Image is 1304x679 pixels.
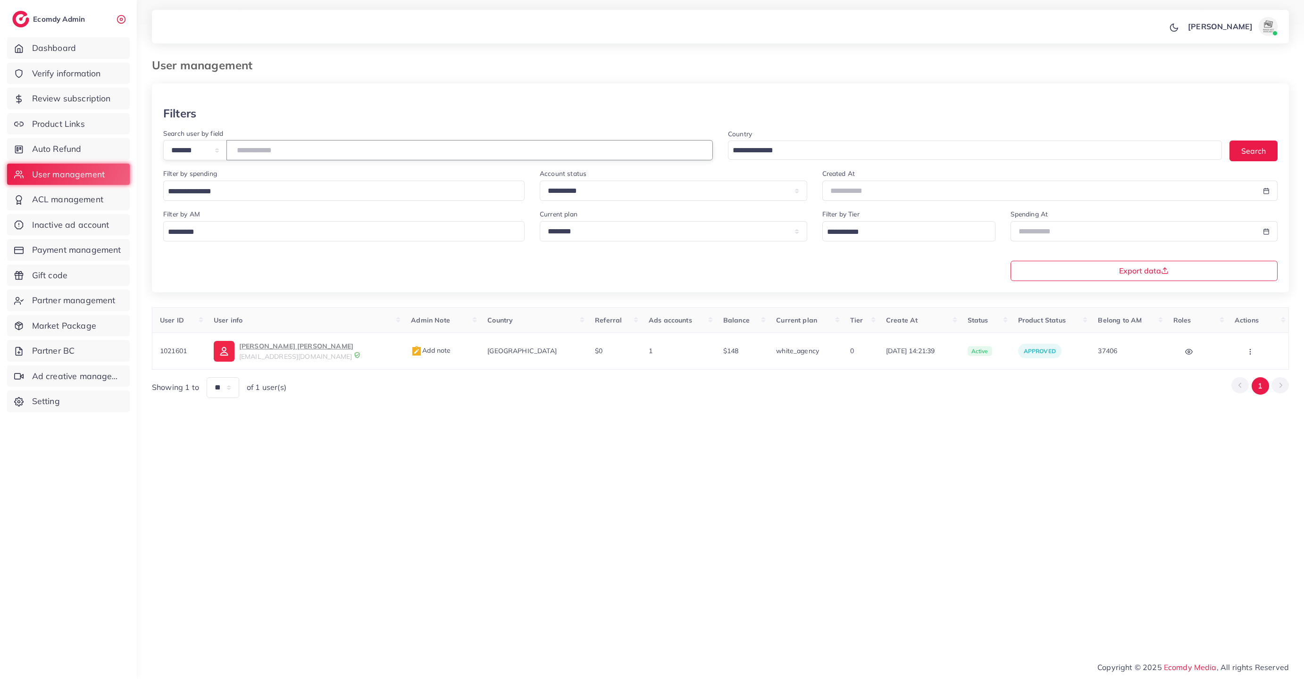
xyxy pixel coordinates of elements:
[649,316,692,324] span: Ads accounts
[540,169,586,178] label: Account status
[163,129,223,138] label: Search user by field
[247,382,286,393] span: of 1 user(s)
[32,269,67,282] span: Gift code
[968,346,992,356] span: active
[7,390,130,412] a: Setting
[7,113,130,135] a: Product Links
[886,346,953,356] span: [DATE] 14:21:39
[776,347,819,355] span: white_agency
[822,221,995,241] div: Search for option
[850,347,854,355] span: 0
[354,352,360,358] img: 9CAL8B2pu8EFxCJHYAAAAldEVYdGRhdGU6Y3JlYXRlADIwMjItMTItMDlUMDQ6NTg6MzkrMDA6MDBXSlgLAAAAJXRFWHRkYXR...
[32,42,76,54] span: Dashboard
[1188,21,1253,32] p: [PERSON_NAME]
[411,346,422,357] img: admin_note.cdd0b510.svg
[32,219,109,231] span: Inactive ad account
[214,340,396,361] a: [PERSON_NAME] [PERSON_NAME][EMAIL_ADDRESS][DOMAIN_NAME]
[487,316,513,324] span: Country
[1231,377,1289,395] ul: Pagination
[32,294,116,306] span: Partner management
[1252,377,1269,395] button: Go to page 1
[7,88,130,109] a: Review subscription
[7,315,130,337] a: Market Package
[1024,348,1056,355] span: approved
[595,347,602,355] span: $0
[32,244,121,256] span: Payment management
[850,316,863,324] span: Tier
[32,345,75,357] span: Partner BC
[214,316,242,324] span: User info
[7,63,130,84] a: Verify information
[1235,316,1259,324] span: Actions
[1164,662,1217,672] a: Ecomdy Media
[1011,261,1278,281] button: Export data
[7,239,130,261] a: Payment management
[595,316,622,324] span: Referral
[824,225,983,240] input: Search for option
[163,107,196,120] h3: Filters
[728,129,752,139] label: Country
[1098,316,1142,324] span: Belong to AM
[411,316,450,324] span: Admin Note
[487,347,557,355] span: [GEOGRAPHIC_DATA]
[7,340,130,362] a: Partner BC
[32,168,105,181] span: User management
[728,141,1222,160] div: Search for option
[214,341,234,362] img: ic-user-info.36bf1079.svg
[1098,347,1117,355] span: 37406
[165,225,512,240] input: Search for option
[1183,17,1281,36] a: [PERSON_NAME]avatar
[163,169,217,178] label: Filter by spending
[1173,316,1191,324] span: Roles
[152,382,199,393] span: Showing 1 to
[1217,662,1289,673] span: , All rights Reserved
[1097,662,1289,673] span: Copyright © 2025
[411,346,451,355] span: Add note
[160,347,187,355] span: 1021601
[7,265,130,286] a: Gift code
[33,15,87,24] h2: Ecomdy Admin
[32,320,96,332] span: Market Package
[165,184,512,199] input: Search for option
[1119,267,1169,274] span: Export data
[7,37,130,59] a: Dashboard
[822,209,860,219] label: Filter by Tier
[7,214,130,236] a: Inactive ad account
[32,395,60,407] span: Setting
[12,11,87,27] a: logoEcomdy Admin
[968,316,988,324] span: Status
[822,169,855,178] label: Created At
[152,58,260,72] h3: User management
[1018,316,1066,324] span: Product Status
[7,365,130,387] a: Ad creative management
[1229,141,1278,161] button: Search
[32,193,103,206] span: ACL management
[1011,209,1048,219] label: Spending At
[7,164,130,185] a: User management
[163,221,525,241] div: Search for option
[7,290,130,311] a: Partner management
[160,316,184,324] span: User ID
[776,316,817,324] span: Current plan
[649,347,652,355] span: 1
[239,340,353,352] p: [PERSON_NAME] [PERSON_NAME]
[729,143,1210,158] input: Search for option
[7,189,130,210] a: ACL management
[32,67,101,80] span: Verify information
[12,11,29,27] img: logo
[886,316,918,324] span: Create At
[32,143,82,155] span: Auto Refund
[32,370,123,382] span: Ad creative management
[163,181,525,201] div: Search for option
[723,316,750,324] span: Balance
[540,209,577,219] label: Current plan
[32,92,111,105] span: Review subscription
[1259,17,1278,36] img: avatar
[7,138,130,160] a: Auto Refund
[723,347,739,355] span: $148
[163,209,200,219] label: Filter by AM
[239,352,352,361] span: [EMAIL_ADDRESS][DOMAIN_NAME]
[32,118,85,130] span: Product Links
